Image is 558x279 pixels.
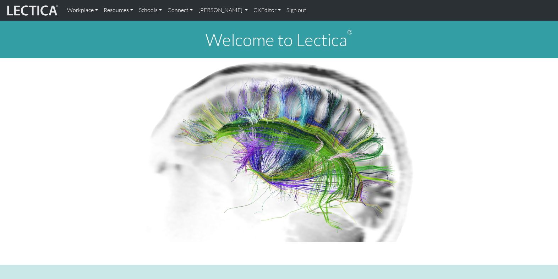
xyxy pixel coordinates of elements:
a: Schools [136,3,165,18]
img: lecticalive [5,4,59,17]
a: [PERSON_NAME] [196,3,251,18]
sup: ® [347,28,352,36]
img: Human Connectome Project Image [141,58,417,242]
a: CKEditor [251,3,284,18]
a: Connect [165,3,196,18]
a: Resources [101,3,136,18]
a: Workplace [64,3,101,18]
a: Sign out [284,3,309,18]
